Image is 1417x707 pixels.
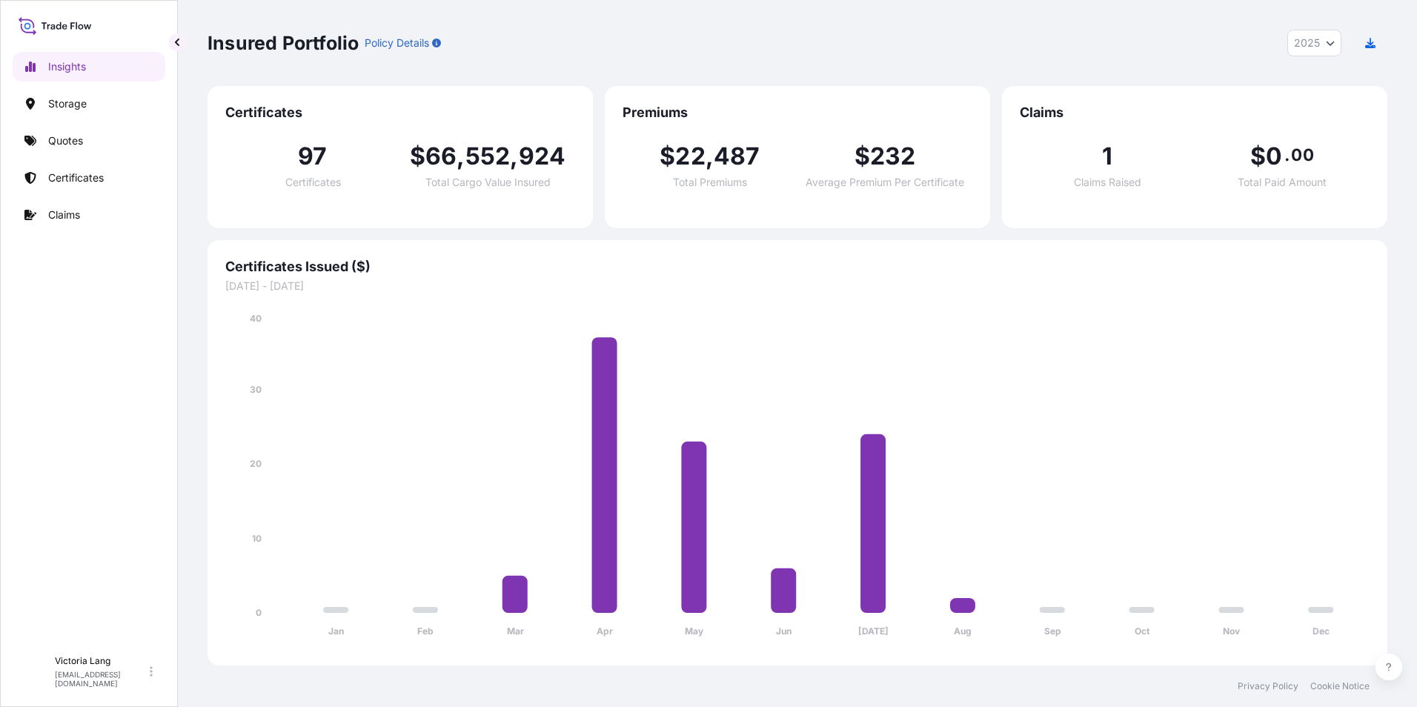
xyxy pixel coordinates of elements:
a: Privacy Policy [1238,680,1298,692]
span: Total Premiums [673,177,747,187]
span: $ [854,145,870,168]
a: Cookie Notice [1310,680,1370,692]
span: Certificates [285,177,341,187]
span: Claims [1020,104,1370,122]
tspan: Oct [1135,625,1150,637]
span: $ [660,145,675,168]
span: 00 [1291,149,1313,161]
p: Policy Details [365,36,429,50]
a: Certificates [13,163,165,193]
span: Certificates Issued ($) [225,258,1370,276]
tspan: Jun [776,625,792,637]
span: 232 [870,145,916,168]
tspan: Nov [1223,625,1241,637]
tspan: 10 [252,533,262,544]
span: Certificates [225,104,575,122]
a: Storage [13,89,165,119]
p: Insured Portfolio [208,31,359,55]
tspan: 30 [250,384,262,395]
span: , [706,145,714,168]
tspan: 40 [250,313,262,324]
span: 2025 [1294,36,1320,50]
span: $ [410,145,425,168]
a: Insights [13,52,165,82]
tspan: [DATE] [858,625,889,637]
tspan: May [685,625,704,637]
tspan: Jan [328,625,344,637]
a: Quotes [13,126,165,156]
tspan: Dec [1313,625,1330,637]
span: 66 [425,145,457,168]
tspan: Mar [507,625,524,637]
span: [DATE] - [DATE] [225,279,1370,293]
span: 97 [298,145,327,168]
span: 0 [1266,145,1282,168]
span: . [1284,149,1290,161]
span: 552 [465,145,511,168]
p: Storage [48,96,87,111]
span: 1 [1102,145,1112,168]
tspan: 0 [256,607,262,618]
tspan: Sep [1044,625,1061,637]
span: , [457,145,465,168]
p: Victoria Lang [55,655,147,667]
span: Total Cargo Value Insured [425,177,551,187]
tspan: Feb [417,625,434,637]
span: 487 [714,145,760,168]
tspan: Aug [954,625,972,637]
span: Average Premium Per Certificate [806,177,964,187]
span: Total Paid Amount [1238,177,1327,187]
tspan: Apr [597,625,613,637]
p: [EMAIL_ADDRESS][DOMAIN_NAME] [55,670,147,688]
p: Quotes [48,133,83,148]
p: Claims [48,208,80,222]
span: V [30,664,39,679]
span: 924 [519,145,566,168]
button: Year Selector [1287,30,1341,56]
span: Premiums [623,104,972,122]
p: Insights [48,59,86,74]
span: 22 [675,145,705,168]
span: , [510,145,518,168]
span: $ [1250,145,1266,168]
span: Claims Raised [1074,177,1141,187]
tspan: 20 [250,458,262,469]
a: Claims [13,200,165,230]
p: Certificates [48,170,104,185]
